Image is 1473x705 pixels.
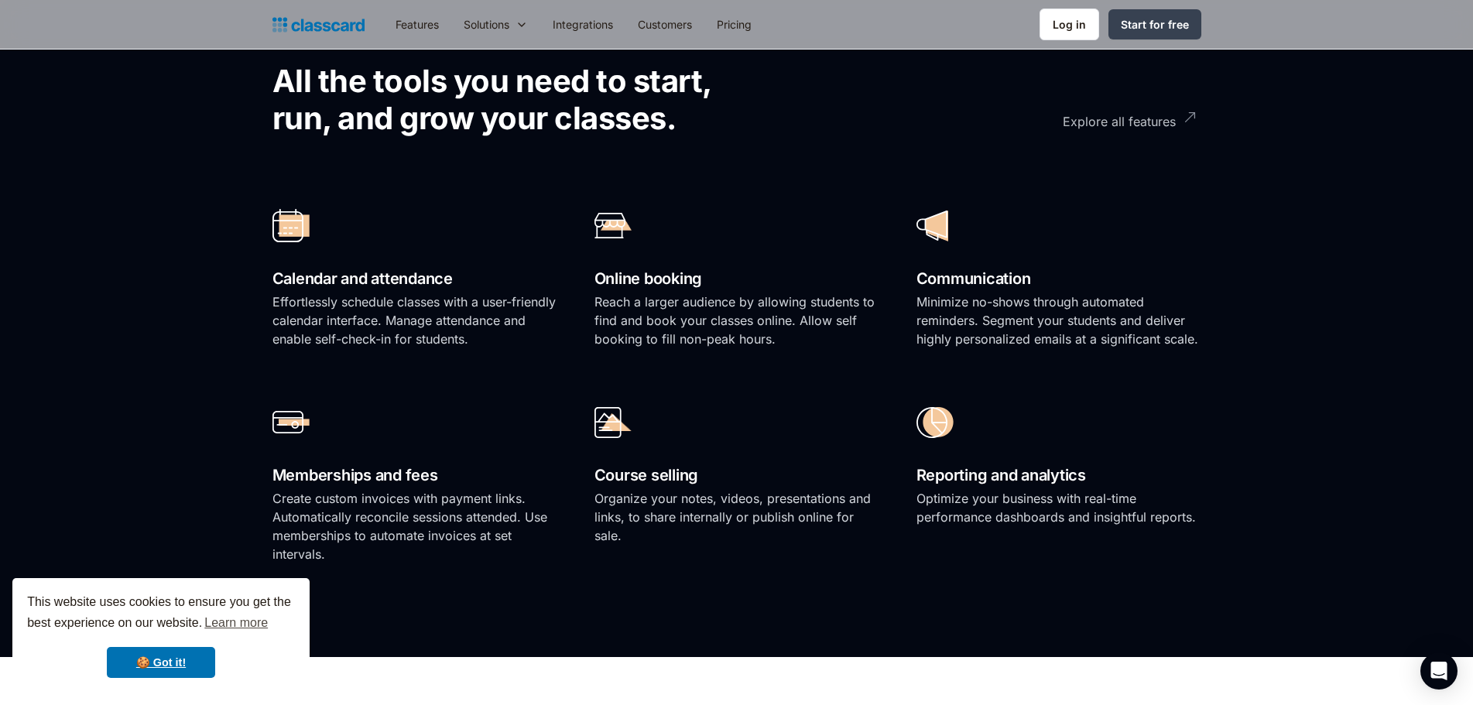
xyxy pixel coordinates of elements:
[272,293,557,348] p: Effortlessly schedule classes with a user-friendly calendar interface. Manage attendance and enab...
[107,647,215,678] a: dismiss cookie message
[625,7,704,42] a: Customers
[916,489,1201,526] p: Optimize your business with real-time performance dashboards and insightful reports.
[540,7,625,42] a: Integrations
[1053,16,1086,33] div: Log in
[1121,16,1189,33] div: Start for free
[272,265,557,293] h2: Calendar and attendance
[272,14,365,36] a: home
[451,7,540,42] div: Solutions
[594,293,879,348] p: Reach a larger audience by allowing students to find and book your classes online. Allow self boo...
[1420,652,1458,690] div: Open Intercom Messenger
[272,489,557,563] p: Create custom invoices with payment links. Automatically reconcile sessions attended. Use members...
[272,63,764,137] h2: All the tools you need to start, run, and grow your classes.
[594,489,879,545] p: Organize your notes, videos, presentations and links, to share internally or publish online for s...
[1040,9,1099,40] a: Log in
[202,611,270,635] a: learn more about cookies
[594,265,879,293] h2: Online booking
[916,462,1201,489] h2: Reporting and analytics
[594,462,879,489] h2: Course selling
[977,101,1194,143] a: Explore all features
[464,16,509,33] div: Solutions
[272,462,557,489] h2: Memberships and fees
[1063,101,1176,131] div: Explore all features
[916,293,1201,348] p: Minimize no-shows through automated reminders. Segment your students and deliver highly personali...
[1108,9,1201,39] a: Start for free
[704,7,764,42] a: Pricing
[383,7,451,42] a: Features
[27,593,295,635] span: This website uses cookies to ensure you get the best experience on our website.
[12,578,310,693] div: cookieconsent
[916,265,1201,293] h2: Communication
